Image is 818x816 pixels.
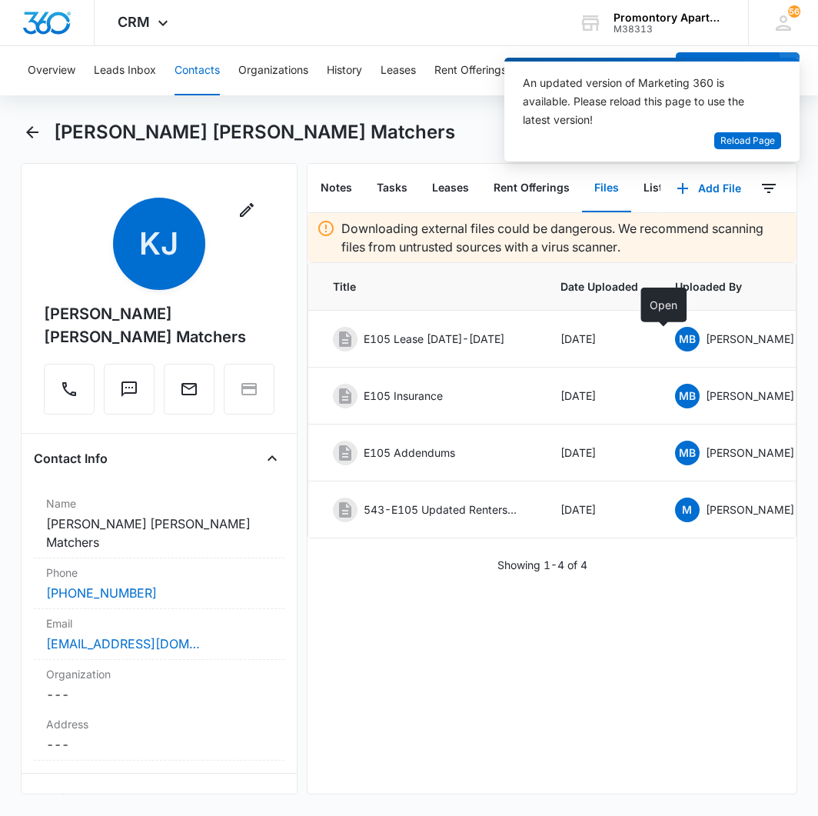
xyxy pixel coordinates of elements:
[364,165,420,212] button: Tasks
[756,176,781,201] button: Filters
[720,134,775,148] span: Reload Page
[573,46,618,95] button: Calendar
[542,425,657,481] td: [DATE]
[364,388,443,404] p: E105 Insurance
[661,170,756,207] button: Add File
[260,446,284,471] button: Close
[631,165,681,212] button: Lists
[364,501,517,518] p: 543-E105 Updated Renters.pdf
[706,501,794,518] p: [PERSON_NAME]
[308,165,364,212] button: Notes
[675,498,700,522] span: M
[381,46,416,95] button: Leases
[104,388,155,401] a: Text
[28,46,75,95] button: Overview
[118,14,150,30] span: CRM
[34,609,284,660] div: Email[EMAIL_ADDRESS][DOMAIN_NAME]
[333,278,524,295] span: Title
[46,735,272,754] dd: ---
[788,5,800,18] div: notifications count
[34,489,284,558] div: Name[PERSON_NAME] [PERSON_NAME] Matchers
[34,558,284,609] div: Phone[PHONE_NUMBER]
[542,368,657,425] td: [DATE]
[675,327,700,351] span: MB
[104,364,155,415] button: Text
[560,278,638,295] span: Date Uploaded
[706,445,794,461] p: [PERSON_NAME]
[582,165,631,212] button: Files
[542,311,657,368] td: [DATE]
[481,165,582,212] button: Rent Offerings
[164,388,214,401] a: Email
[46,584,157,602] a: [PHONE_NUMBER]
[46,565,272,581] label: Phone
[94,46,156,95] button: Leads Inbox
[260,786,284,811] button: Close
[54,121,455,144] h1: [PERSON_NAME] [PERSON_NAME] Matchers
[497,557,587,573] p: Showing 1-4 of 4
[434,46,507,95] button: Rent Offerings
[44,388,95,401] a: Call
[675,278,800,295] span: Uploaded By
[523,74,763,129] div: An updated version of Marketing 360 is available. Please reload this page to use the latest version!
[364,445,455,461] p: E105 Addendums
[46,666,272,682] label: Organization
[46,685,272,704] dd: ---
[364,331,504,347] p: E105 Lease [DATE]-[DATE]
[34,449,108,468] h4: Contact Info
[46,515,272,551] dd: [PERSON_NAME] [PERSON_NAME] Matchers
[637,46,660,95] button: Lists
[44,364,95,415] button: Call
[21,120,45,145] button: Back
[34,660,284,710] div: Organization---
[640,288,687,322] div: Open
[46,716,272,732] label: Address
[613,24,726,35] div: account id
[46,495,272,511] label: Name
[113,198,205,290] span: KJ
[676,52,780,89] button: Add Contact
[714,132,781,150] button: Reload Page
[706,388,794,404] p: [PERSON_NAME]
[46,634,200,653] a: [EMAIL_ADDRESS][DOMAIN_NAME]
[675,384,700,408] span: MB
[238,46,308,95] button: Organizations
[542,481,657,538] td: [DATE]
[675,441,700,465] span: MB
[34,789,75,808] h4: Details
[164,364,214,415] button: Email
[613,12,726,24] div: account name
[420,165,481,212] button: Leases
[525,46,554,95] button: Tasks
[706,331,794,347] p: [PERSON_NAME]
[34,710,284,761] div: Address---
[175,46,220,95] button: Contacts
[46,615,272,631] label: Email
[327,46,362,95] button: History
[788,5,800,18] span: 56
[44,302,274,348] div: [PERSON_NAME] [PERSON_NAME] Matchers
[341,219,788,256] p: Downloading external files could be dangerous. We recommend scanning files from untrusted sources...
